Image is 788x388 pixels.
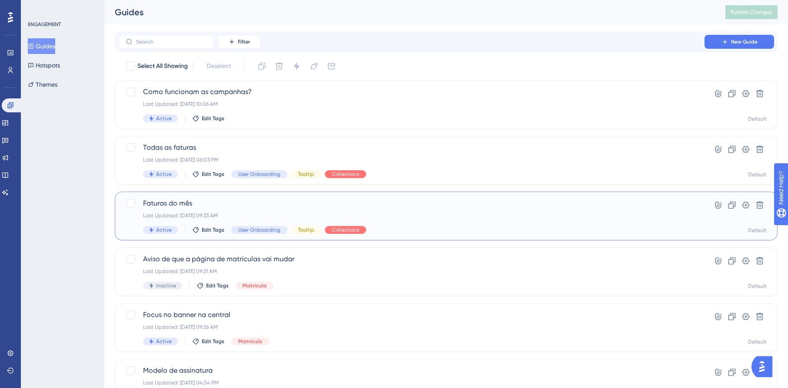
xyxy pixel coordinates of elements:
div: Default [748,283,767,290]
span: Deselect [207,61,231,71]
span: Tooltip [298,171,314,178]
span: Collections [332,226,359,233]
span: User Onboarding [238,171,280,178]
span: Active [156,226,172,233]
span: Publish Changes [731,9,772,16]
span: Todas as faturas [143,142,680,153]
span: Como funcionam as campanhas? [143,87,680,97]
div: Default [748,115,767,122]
span: Faturas do mês [143,198,680,209]
span: Tooltip [298,226,314,233]
div: Last Updated: [DATE] 09:21 AM [143,268,680,275]
span: Collections [332,171,359,178]
span: Edit Tags [202,226,224,233]
button: Themes [28,77,57,92]
span: Matrícula [243,282,267,289]
button: Edit Tags [192,226,224,233]
button: New Guide [705,35,774,49]
button: Deselect [199,58,239,74]
div: Last Updated: [DATE] 10:06 AM [143,101,680,108]
button: Edit Tags [192,171,224,178]
div: Last Updated: [DATE] 09:26 AM [143,324,680,331]
div: Default [748,227,767,234]
span: Edit Tags [202,171,224,178]
span: Modelo de assinatura [143,365,680,376]
div: Default [748,338,767,345]
div: Guides [115,6,704,18]
span: Active [156,338,172,345]
div: Last Updated: [DATE] 04:54 PM [143,379,680,386]
button: Edit Tags [192,338,224,345]
span: Active [156,115,172,122]
span: Inactive [156,282,176,289]
div: Last Updated: [DATE] 09:33 AM [143,212,680,219]
iframe: UserGuiding AI Assistant Launcher [751,354,778,380]
span: Need Help? [20,2,54,13]
span: Edit Tags [202,338,224,345]
span: Filter [238,38,250,45]
button: Hotspots [28,57,60,73]
span: Edit Tags [206,282,229,289]
button: Edit Tags [192,115,224,122]
div: Default [748,171,767,178]
button: Guides [28,38,55,54]
span: Aviso de que a página de matrículas vai mudar [143,254,680,264]
div: Last Updated: [DATE] 06:03 PM [143,156,680,163]
button: Publish Changes [725,5,778,19]
span: Matrícula [238,338,262,345]
span: Select All Showing [137,61,188,71]
span: Edit Tags [202,115,224,122]
input: Search [136,39,207,45]
div: ENGAGEMENT [28,21,61,28]
button: Filter [217,35,261,49]
span: Active [156,171,172,178]
button: Edit Tags [197,282,229,289]
span: User Onboarding [238,226,280,233]
span: Focus no banner na central [143,310,680,320]
span: New Guide [731,38,758,45]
